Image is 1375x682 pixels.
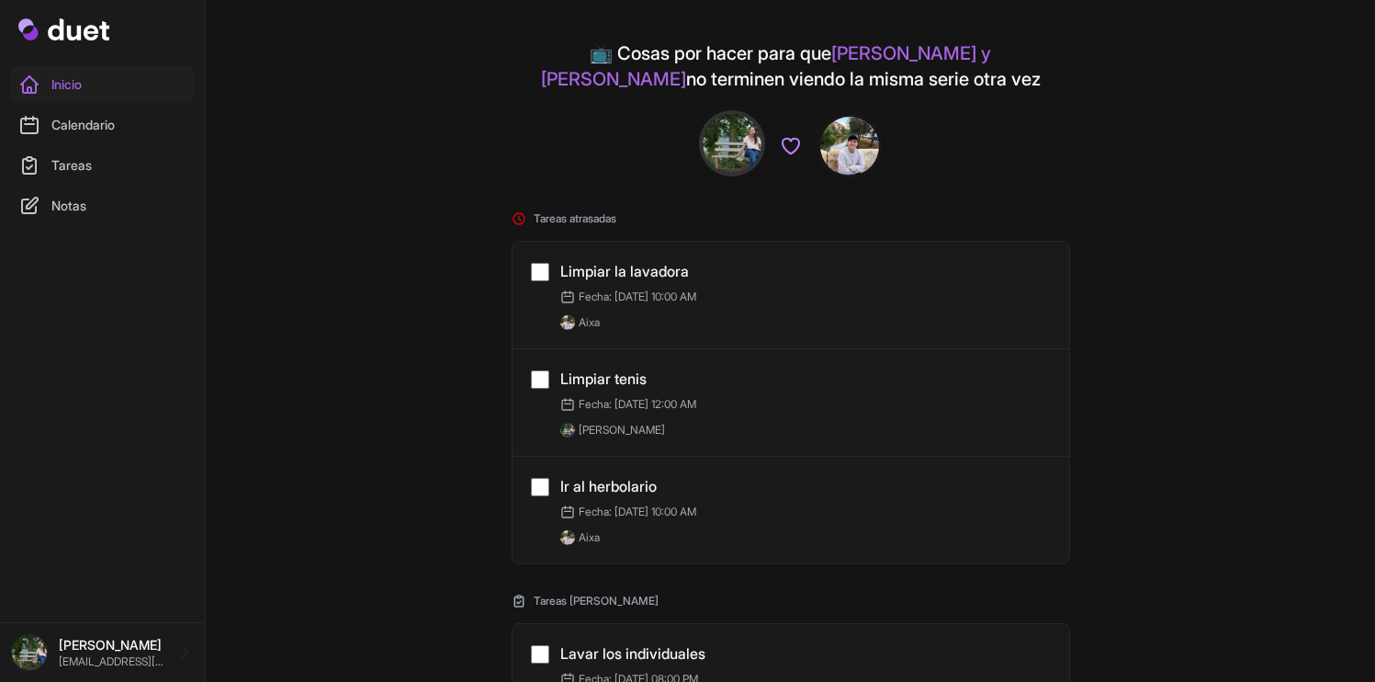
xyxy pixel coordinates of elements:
img: DSC08576_Original.jpeg [11,634,48,671]
h2: Tareas [PERSON_NAME] [512,594,1070,608]
a: Notas [11,188,194,224]
a: Tareas [11,147,194,184]
img: DSC08576_Original.jpeg [703,114,761,173]
img: IMG_0278.jpeg [560,530,575,545]
span: Aixa [579,530,600,545]
a: Ir al herbolario [560,477,657,495]
h2: Tareas atrasadas [512,211,1070,226]
a: Limpiar la lavadora [560,262,689,280]
p: [EMAIL_ADDRESS][DOMAIN_NAME] [59,654,164,669]
a: Lavar los individuales [560,644,705,663]
span: 📺 Cosas por hacer para que no terminen viendo la misma serie otra vez [512,40,1070,92]
a: Calendario [11,107,194,143]
a: Limpiar tenis [560,369,647,388]
img: IMG_0278.jpeg [820,117,879,176]
span: Fecha: [DATE] 12:00 AM [560,397,696,412]
img: IMG_0278.jpeg [560,315,575,330]
span: Fecha: [DATE] 10:00 AM [560,290,696,304]
span: [PERSON_NAME] [579,423,665,438]
p: [PERSON_NAME] [59,636,164,654]
img: DSC08576_Original.jpeg [560,423,575,438]
span: Fecha: [DATE] 10:00 AM [560,505,696,519]
a: [PERSON_NAME] [EMAIL_ADDRESS][DOMAIN_NAME] [11,634,194,671]
span: Aixa [579,315,600,330]
a: Inicio [11,66,194,103]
